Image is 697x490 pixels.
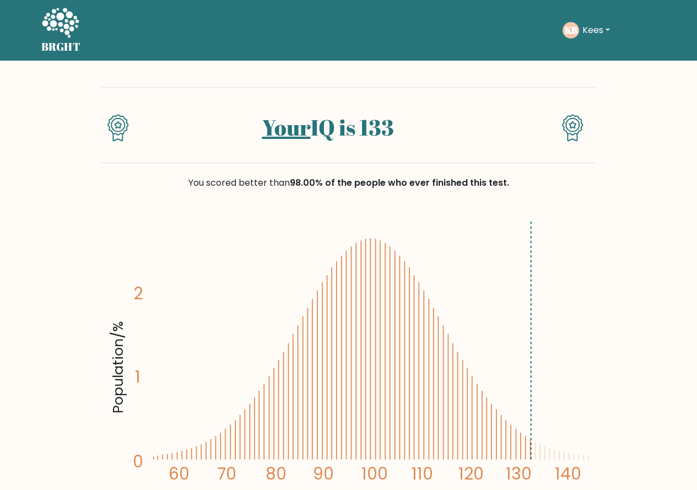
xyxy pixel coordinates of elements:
[506,462,532,485] tspan: 130
[135,366,141,389] tspan: 1
[313,462,334,485] tspan: 90
[361,462,388,485] tspan: 100
[101,176,597,190] div: You scored better than
[41,4,81,56] a: BRGHT
[133,451,143,473] tspan: 0
[133,282,143,305] tspan: 2
[458,462,484,485] tspan: 120
[41,40,81,53] h5: BRGHT
[148,114,507,141] h1: IQ is 133
[168,462,189,485] tspan: 60
[564,24,577,36] text: KB
[290,176,509,189] span: 98.00% of the people who ever finished this test.
[579,23,613,37] button: Kees
[217,462,236,485] tspan: 70
[262,112,311,142] a: Your
[412,462,433,485] tspan: 110
[265,462,286,485] tspan: 80
[108,322,128,414] tspan: Population/%
[555,462,581,485] tspan: 140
